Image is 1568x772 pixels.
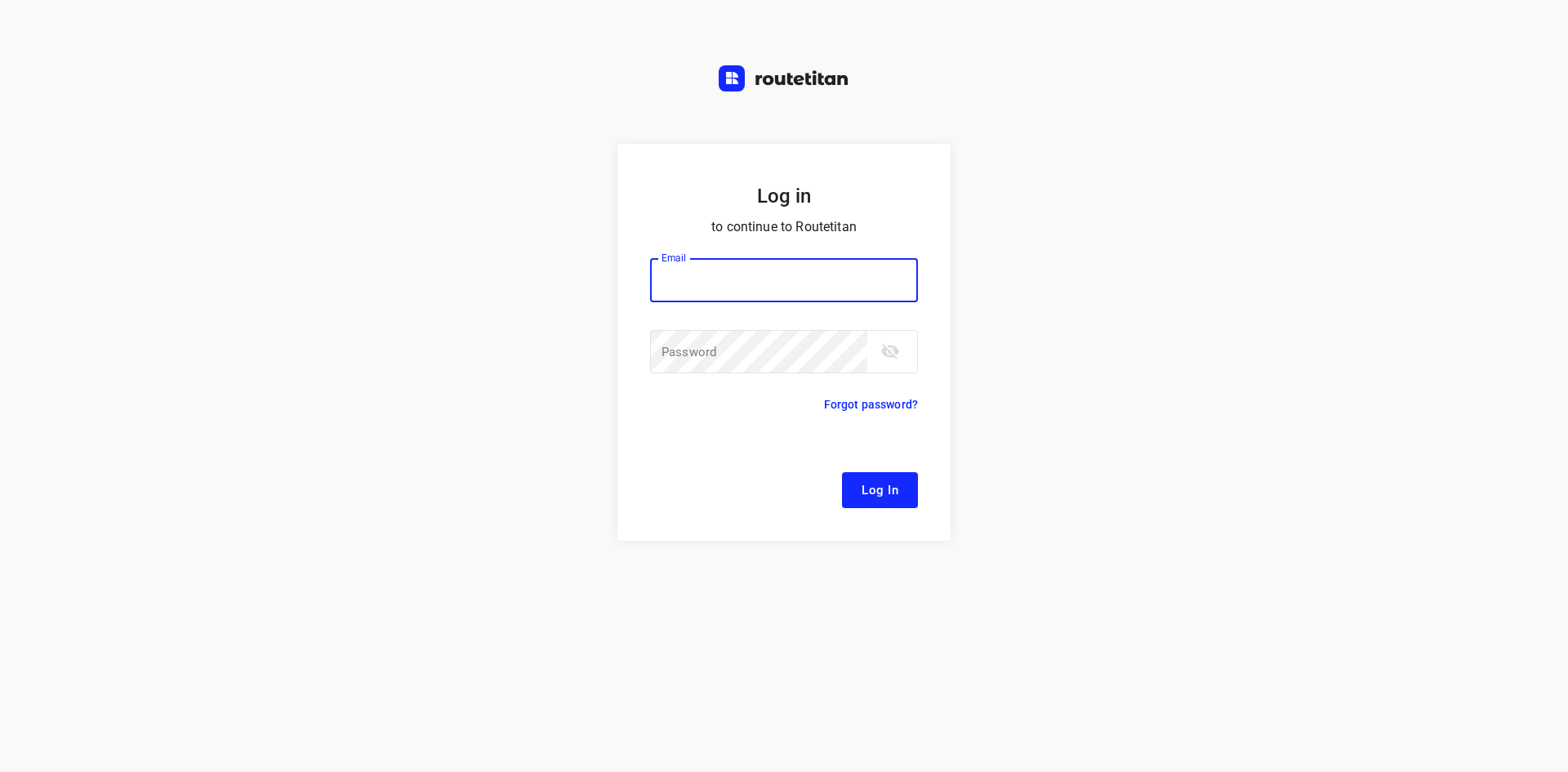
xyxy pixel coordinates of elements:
[650,216,918,239] p: to continue to Routetitan
[824,395,918,414] p: Forgot password?
[719,65,849,91] img: Routetitan
[842,472,918,508] button: Log In
[874,335,906,368] button: toggle password visibility
[862,480,898,501] span: Log In
[650,183,918,209] h5: Log in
